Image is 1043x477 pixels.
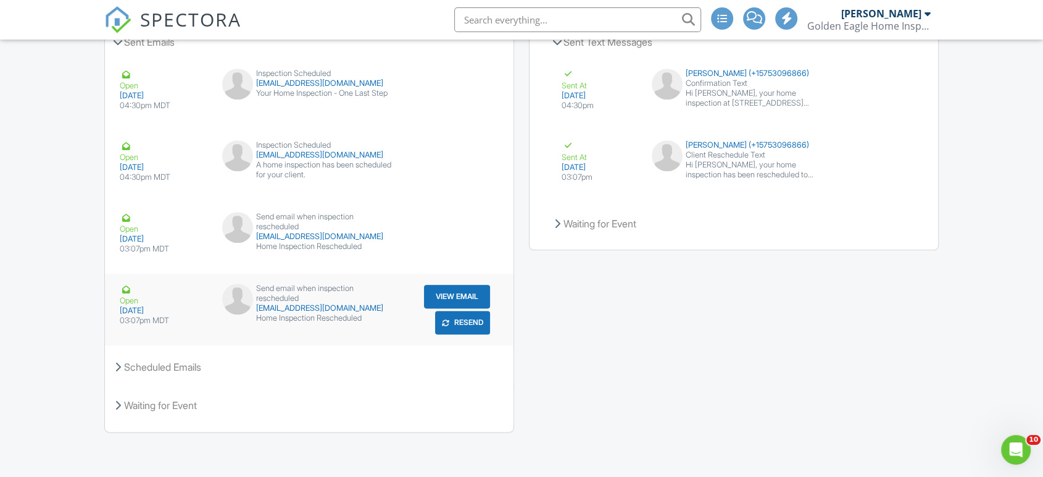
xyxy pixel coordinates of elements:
[562,101,637,111] div: 04:30pm
[222,78,397,88] div: [EMAIL_ADDRESS][DOMAIN_NAME]
[423,284,491,310] a: View Email
[140,6,241,32] span: SPECTORA
[652,69,817,78] div: [PERSON_NAME] (+15753096866)
[222,140,397,150] div: Inspection Scheduled
[562,140,637,163] div: Sent At
[105,389,513,422] div: Waiting for Event
[562,163,637,172] div: [DATE]
[652,140,683,171] img: default-user-f0147aede5fd5fa78ca7ade42f37bd4542148d508eef1c3d3ea960f66861d68b.jpg
[222,150,397,160] div: [EMAIL_ADDRESS][DOMAIN_NAME]
[222,212,397,232] div: Send email when inspection rescheduled
[222,69,397,78] div: Inspection Scheduled
[222,232,397,242] div: [EMAIL_ADDRESS][DOMAIN_NAME]
[104,17,241,43] a: SPECTORA
[105,25,513,59] div: Sent Emails
[424,285,490,308] button: View Email
[841,7,921,20] div: [PERSON_NAME]
[222,69,253,99] img: default-user-f0147aede5fd5fa78ca7ade42f37bd4542148d508eef1c3d3ea960f66861d68b.jpg
[652,150,817,160] div: Client Reschedule Text
[1026,435,1041,445] span: 10
[652,78,817,88] div: Confirmation Text
[544,207,923,240] div: Waiting for Event
[120,91,207,101] div: [DATE]
[222,303,397,313] div: [EMAIL_ADDRESS][DOMAIN_NAME]
[562,172,637,182] div: 03:07pm
[562,91,637,101] div: [DATE]
[120,140,207,163] div: Open
[222,212,253,243] img: default-user-f0147aede5fd5fa78ca7ade42f37bd4542148d508eef1c3d3ea960f66861d68b.jpg
[222,284,397,303] div: Send email when inspection rescheduled
[120,316,207,326] div: 03:07pm MDT
[807,20,931,32] div: Golden Eagle Home Inspection, LLC
[120,101,207,111] div: 04:30pm MDT
[120,69,207,91] div: Open
[544,25,923,59] div: Sent Text Messages
[120,244,207,254] div: 03:07pm MDT
[120,172,207,182] div: 04:30pm MDT
[222,140,253,171] img: default-user-f0147aede5fd5fa78ca7ade42f37bd4542148d508eef1c3d3ea960f66861d68b.jpg
[222,88,397,98] div: Your Home Inspection - One Last Step
[104,6,131,33] img: The Best Home Inspection Software - Spectora
[652,140,817,150] div: [PERSON_NAME] (+15753096866)
[562,69,637,91] div: Sent At
[435,311,490,334] button: Resend
[120,284,207,306] div: Open
[120,234,207,244] div: [DATE]
[686,88,817,108] div: Hi [PERSON_NAME], your home inspection at [STREET_ADDRESS][US_STATE] is scheduled for [DATE] 9:00...
[454,7,701,32] input: Search everything...
[120,163,207,172] div: [DATE]
[120,306,207,316] div: [DATE]
[222,313,397,323] div: Home Inspection Rescheduled
[652,69,683,99] img: default-user-f0147aede5fd5fa78ca7ade42f37bd4542148d508eef1c3d3ea960f66861d68b.jpg
[222,160,397,180] div: A home inspection has been scheduled for your client.
[686,160,817,180] div: Hi [PERSON_NAME], your home inspection has been rescheduled to [DATE] 9:00 am. Let me know if you...
[1001,435,1031,465] iframe: Intercom live chat
[222,242,397,251] div: Home Inspection Rescheduled
[105,350,513,384] div: Scheduled Emails
[222,284,253,314] img: default-user-f0147aede5fd5fa78ca7ade42f37bd4542148d508eef1c3d3ea960f66861d68b.jpg
[120,212,207,234] div: Open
